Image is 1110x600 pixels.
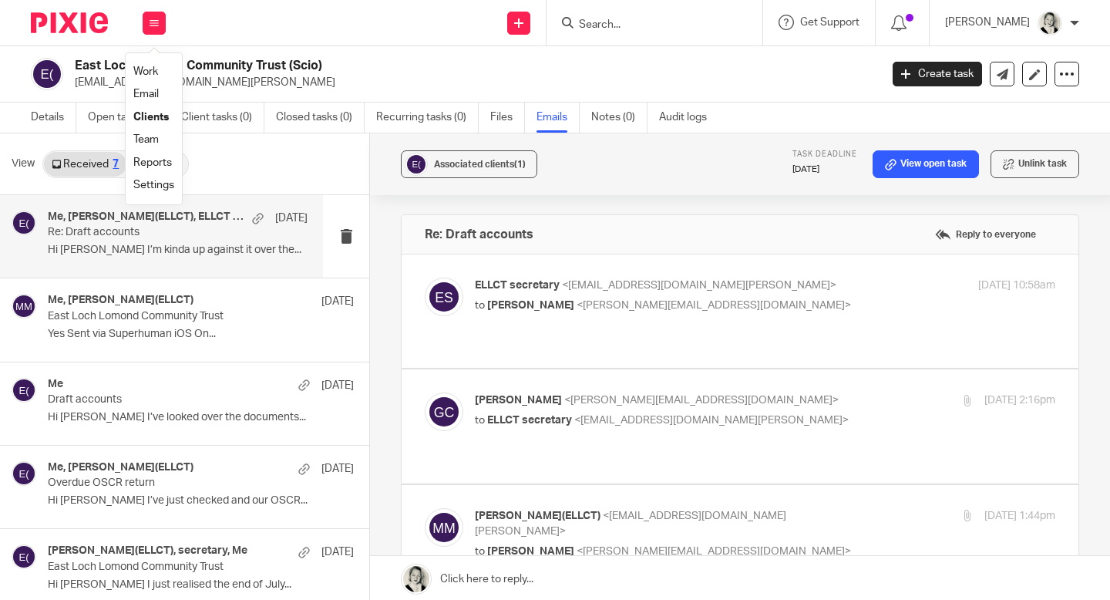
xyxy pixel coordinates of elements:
[12,294,36,319] img: svg%3E
[475,511,786,538] span: <[EMAIL_ADDRESS][DOMAIN_NAME][PERSON_NAME]>
[564,395,839,406] span: <[PERSON_NAME][EMAIL_ADDRESS][DOMAIN_NAME]>
[12,544,36,569] img: svg%3E
[133,157,172,168] a: Reports
[113,159,119,170] div: 7
[44,152,126,177] a: Received7
[800,17,859,28] span: Get Support
[31,58,63,90] img: svg%3E
[536,103,580,133] a: Emails
[659,103,718,133] a: Audit logs
[133,112,169,123] a: Clients
[425,393,463,431] img: svg%3E
[75,75,869,90] p: [EMAIL_ADDRESS][DOMAIN_NAME][PERSON_NAME]
[75,58,711,74] h2: East Loch Lomond Community Trust (Scio)
[931,223,1040,246] label: Reply to everyone
[475,546,485,557] span: to
[12,378,36,403] img: svg%3E
[48,294,193,307] h4: Me, [PERSON_NAME](ELLCT)
[376,103,479,133] a: Recurring tasks (0)
[475,395,562,406] span: [PERSON_NAME]
[792,163,857,176] p: [DATE]
[48,328,354,341] p: Yes Sent via Superhuman iOS On...
[133,134,159,145] a: Team
[487,300,574,311] span: [PERSON_NAME]
[893,62,982,86] a: Create task
[792,150,857,158] span: Task deadline
[514,160,526,169] span: (1)
[475,511,600,521] span: [PERSON_NAME](ELLCT)
[48,226,256,239] p: Re: Draft accounts
[48,378,63,391] h4: Me
[48,477,293,490] p: Overdue OSCR return
[275,211,308,226] p: [DATE]
[12,211,36,235] img: svg%3E
[475,300,485,311] span: to
[425,278,463,316] img: svg%3E
[475,280,560,291] span: ELLCT secretary
[321,544,354,560] p: [DATE]
[577,300,851,311] span: <[PERSON_NAME][EMAIL_ADDRESS][DOMAIN_NAME]>
[487,415,572,426] span: ELLCT secretary
[276,103,365,133] a: Closed tasks (0)
[88,103,170,133] a: Open tasks (1)
[984,393,1055,409] p: [DATE] 2:16pm
[48,310,293,323] p: East Loch Lomond Community Trust
[31,103,76,133] a: Details
[181,103,264,133] a: Client tasks (0)
[434,160,526,169] span: Associated clients
[48,411,354,424] p: Hi [PERSON_NAME] I’ve looked over the documents...
[48,211,244,224] h4: Me, [PERSON_NAME](ELLCT), ELLCT secretary
[945,15,1030,30] p: [PERSON_NAME]
[490,103,525,133] a: Files
[133,180,174,190] a: Settings
[991,150,1079,178] button: Unlink task
[984,508,1055,524] p: [DATE] 1:44pm
[1038,11,1062,35] img: DA590EE6-2184-4DF2-A25D-D99FB904303F_1_201_a.jpeg
[487,546,574,557] span: [PERSON_NAME]
[48,244,308,257] p: Hi [PERSON_NAME] I’m kinda up against it over the...
[574,415,849,426] span: <[EMAIL_ADDRESS][DOMAIN_NAME][PERSON_NAME]>
[401,150,537,178] button: Associated clients(1)
[48,544,247,558] h4: [PERSON_NAME](ELLCT), secretary, Me
[873,150,979,178] a: View open task
[425,227,533,242] h4: Re: Draft accounts
[12,461,36,486] img: svg%3E
[978,278,1055,294] p: [DATE] 10:58am
[48,561,293,574] p: East Loch Lomond Community Trust
[12,156,35,172] span: View
[475,415,485,426] span: to
[577,546,851,557] span: <[PERSON_NAME][EMAIL_ADDRESS][DOMAIN_NAME]>
[405,153,428,176] img: svg%3E
[48,494,354,507] p: Hi [PERSON_NAME] I’ve just checked and our OSCR...
[577,19,716,32] input: Search
[321,461,354,477] p: [DATE]
[48,578,354,592] p: Hi [PERSON_NAME] I just realised the end of July...
[133,89,159,99] a: Email
[133,66,158,77] a: Work
[321,378,354,393] p: [DATE]
[425,508,463,547] img: svg%3E
[48,393,293,406] p: Draft accounts
[591,103,647,133] a: Notes (0)
[31,12,108,33] img: Pixie
[562,280,836,291] span: <[EMAIL_ADDRESS][DOMAIN_NAME][PERSON_NAME]>
[321,294,354,309] p: [DATE]
[48,461,193,474] h4: Me, [PERSON_NAME](ELLCT)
